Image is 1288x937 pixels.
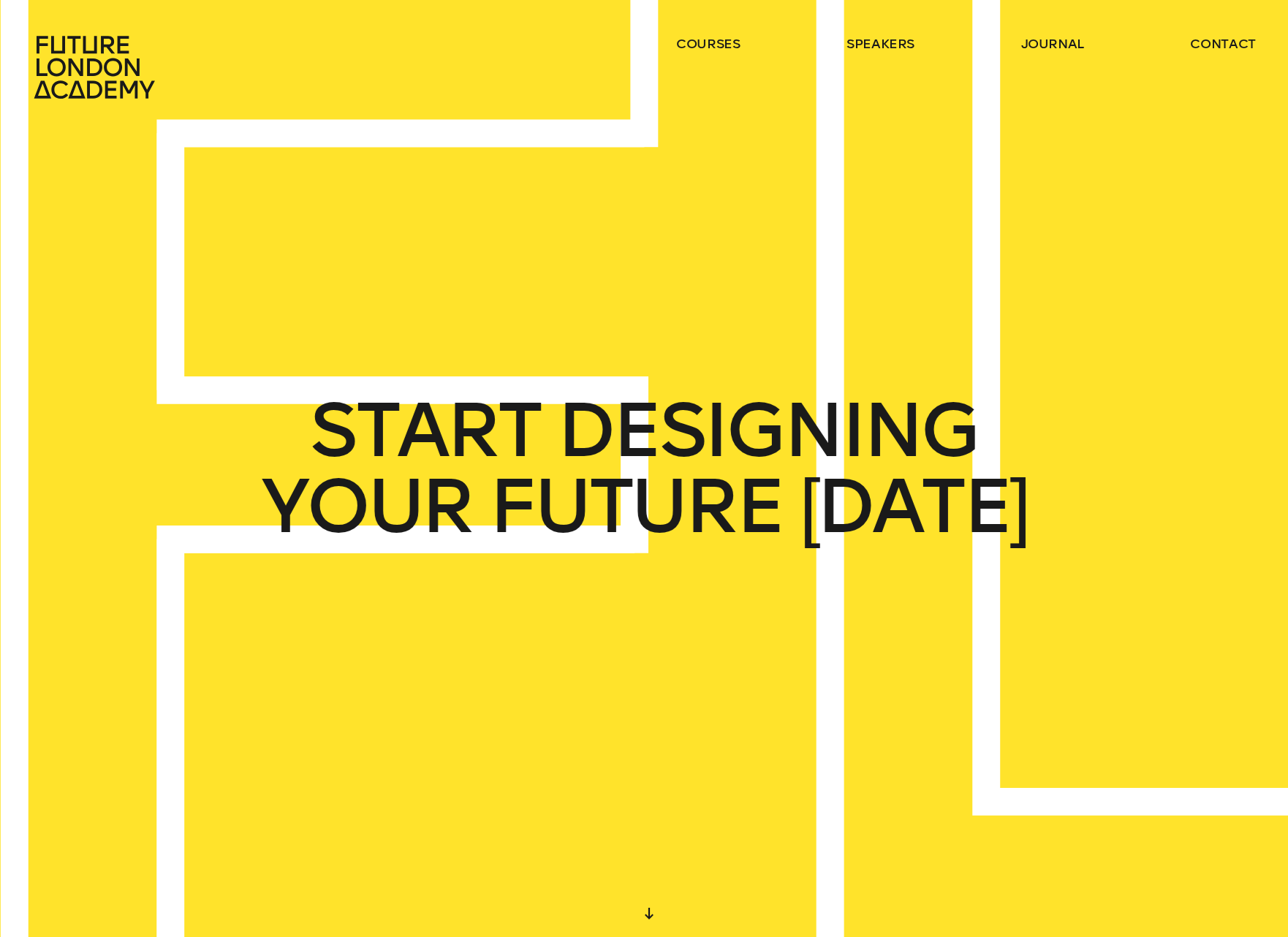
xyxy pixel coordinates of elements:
span: START [310,392,540,468]
a: journal [1021,35,1085,53]
span: DESIGNING [557,392,978,468]
a: contact [1190,35,1256,53]
span: [DATE] [800,468,1028,545]
span: FUTURE [489,468,783,545]
a: courses [676,35,740,53]
a: speakers [846,35,914,53]
span: YOUR [261,468,472,545]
